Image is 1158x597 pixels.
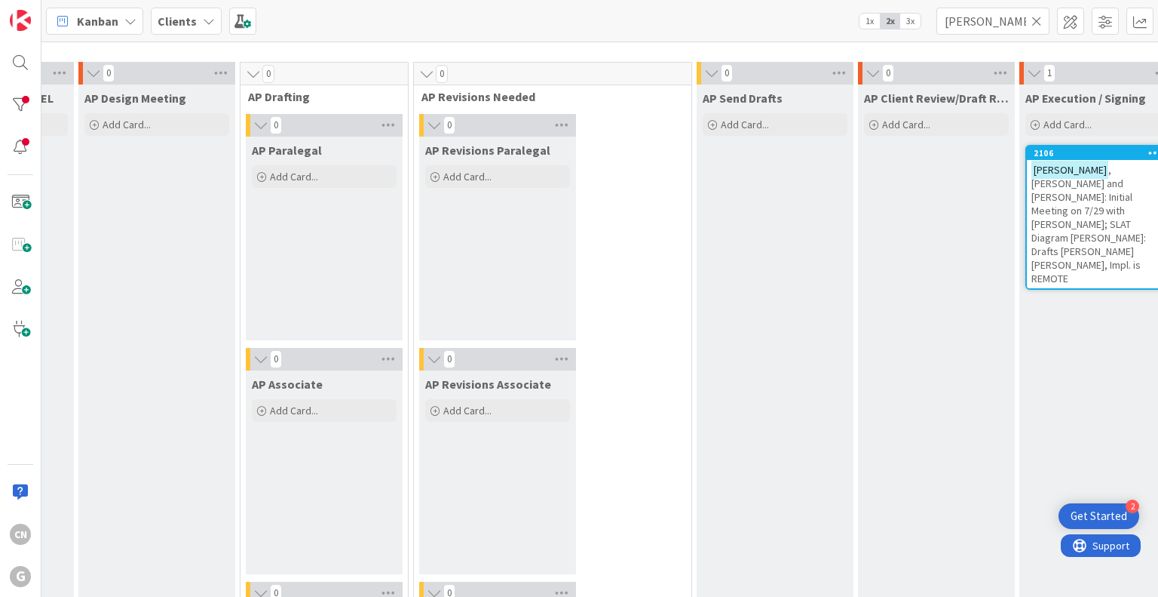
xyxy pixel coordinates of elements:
[252,143,322,158] span: AP Paralegal
[1126,500,1139,513] div: 2
[1031,161,1108,178] mark: [PERSON_NAME]
[1058,503,1139,529] div: Open Get Started checklist, remaining modules: 2
[1043,64,1055,82] span: 1
[32,2,69,20] span: Support
[703,91,783,106] span: AP Send Drafts
[936,8,1049,35] input: Quick Filter...
[721,118,769,131] span: Add Card...
[443,170,492,183] span: Add Card...
[270,404,318,417] span: Add Card...
[864,91,1009,106] span: AP Client Review/Draft Review Meeting
[421,89,672,104] span: AP Revisions Needed
[443,116,455,134] span: 0
[248,89,389,104] span: AP Drafting
[103,64,115,82] span: 0
[10,566,31,587] div: G
[270,170,318,183] span: Add Card...
[425,143,550,158] span: AP Revisions Paralegal
[84,91,186,106] span: AP Design Meeting
[859,14,880,29] span: 1x
[158,14,197,29] b: Clients
[880,14,900,29] span: 2x
[77,12,118,30] span: Kanban
[425,377,551,392] span: AP Revisions Associate
[10,10,31,31] img: Visit kanbanzone.com
[1071,509,1127,524] div: Get Started
[721,64,733,82] span: 0
[443,350,455,368] span: 0
[10,524,31,545] div: CN
[436,65,448,83] span: 0
[103,118,151,131] span: Add Card...
[1025,91,1146,106] span: AP Execution / Signing
[1043,118,1092,131] span: Add Card...
[882,118,930,131] span: Add Card...
[270,116,282,134] span: 0
[443,404,492,417] span: Add Card...
[252,377,323,392] span: AP Associate
[262,65,274,83] span: 0
[900,14,921,29] span: 3x
[882,64,894,82] span: 0
[270,350,282,368] span: 0
[1031,163,1146,285] span: , [PERSON_NAME] and [PERSON_NAME]: Initial Meeting on 7/29 with [PERSON_NAME]; SLAT Diagram [PERS...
